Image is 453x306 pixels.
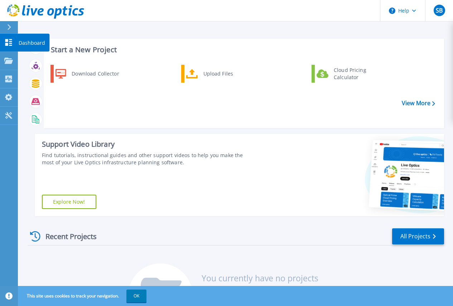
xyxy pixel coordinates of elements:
span: SB [436,8,443,13]
a: Explore Now! [42,195,96,209]
a: View More [402,100,435,107]
div: Download Collector [68,67,122,81]
div: Support Video Library [42,140,255,149]
div: Find tutorials, instructional guides and other support videos to help you make the most of your L... [42,152,255,166]
a: Download Collector [50,65,124,83]
a: All Projects [392,228,444,244]
button: OK [126,290,146,302]
div: Upload Files [200,67,253,81]
h3: You currently have no projects [202,274,318,282]
a: Cloud Pricing Calculator [312,65,385,83]
p: Dashboard [19,34,45,52]
div: Cloud Pricing Calculator [330,67,383,81]
a: Upload Files [181,65,255,83]
span: This site uses cookies to track your navigation. [20,290,146,302]
h3: Start a New Project [51,46,435,54]
div: Recent Projects [28,228,106,245]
